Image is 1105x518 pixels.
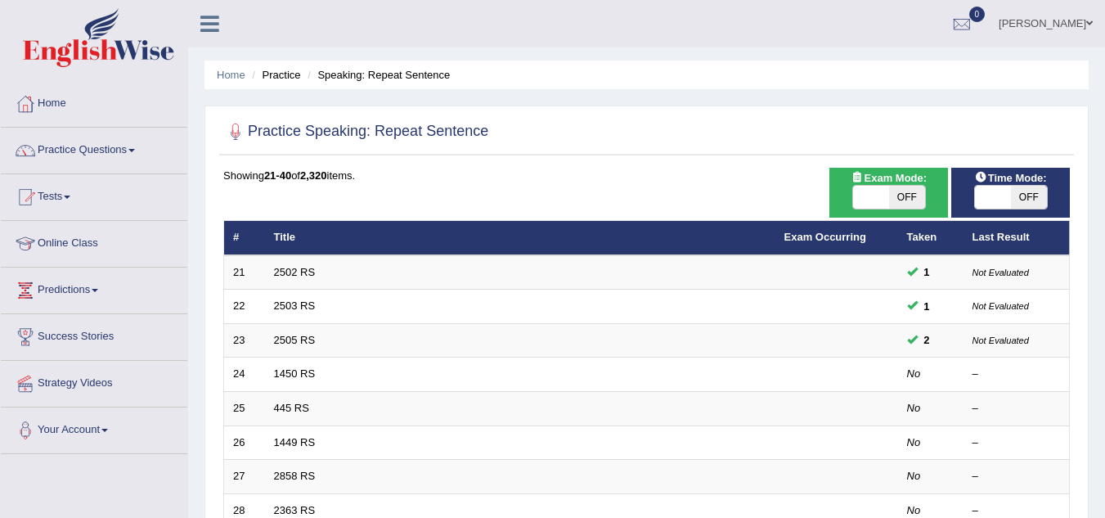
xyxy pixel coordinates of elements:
div: Show exams occurring in exams [829,168,948,218]
td: 26 [224,426,265,460]
th: # [224,221,265,255]
em: No [907,367,921,380]
th: Taken [898,221,964,255]
span: You can still take this question [918,264,937,281]
a: Home [1,81,187,122]
a: 1450 RS [274,367,316,380]
div: – [972,469,1061,484]
h2: Practice Speaking: Repeat Sentence [223,119,488,144]
a: 2502 RS [274,266,316,278]
a: Strategy Videos [1,361,187,402]
li: Practice [248,67,300,83]
a: 445 RS [274,402,309,414]
li: Speaking: Repeat Sentence [303,67,450,83]
a: Tests [1,174,187,215]
span: OFF [1011,186,1047,209]
td: 22 [224,290,265,324]
a: Home [217,69,245,81]
div: – [972,367,1061,382]
a: 1449 RS [274,436,316,448]
span: Time Mode: [968,169,1053,187]
a: Online Class [1,221,187,262]
span: Exam Mode: [844,169,932,187]
em: No [907,402,921,414]
span: OFF [889,186,925,209]
a: Predictions [1,268,187,309]
em: No [907,504,921,516]
td: 23 [224,323,265,358]
td: 24 [224,358,265,392]
a: 2363 RS [274,504,316,516]
a: Practice Questions [1,128,187,169]
em: No [907,436,921,448]
small: Not Evaluated [972,301,1029,311]
b: 2,320 [300,169,327,182]
div: Showing of items. [223,168,1070,183]
td: 21 [224,255,265,290]
em: No [907,470,921,482]
td: 27 [224,460,265,494]
th: Last Result [964,221,1070,255]
small: Not Evaluated [972,268,1029,277]
a: Your Account [1,408,187,448]
b: 21-40 [264,169,291,182]
a: Exam Occurring [784,231,866,243]
td: 25 [224,392,265,426]
a: 2858 RS [274,470,316,482]
span: You can still take this question [918,331,937,349]
a: 2505 RS [274,334,316,346]
span: 0 [969,7,986,22]
small: Not Evaluated [972,336,1029,345]
span: You can still take this question [918,298,937,315]
a: 2503 RS [274,300,316,312]
th: Title [265,221,775,255]
a: Success Stories [1,314,187,355]
div: – [972,401,1061,417]
div: – [972,435,1061,451]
